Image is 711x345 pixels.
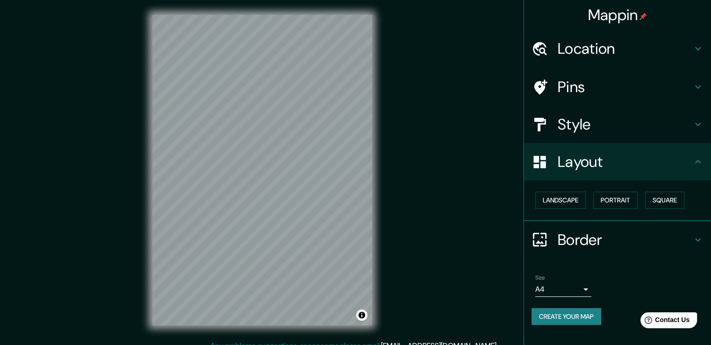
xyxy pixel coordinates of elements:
[535,273,545,281] label: Size
[639,13,647,20] img: pin-icon.png
[535,192,586,209] button: Landscape
[356,309,367,321] button: Toggle attribution
[593,192,638,209] button: Portrait
[628,309,701,335] iframe: Help widget launcher
[531,308,601,325] button: Create your map
[558,78,692,96] h4: Pins
[524,221,711,259] div: Border
[645,192,684,209] button: Square
[558,230,692,249] h4: Border
[588,6,647,24] h4: Mappin
[524,106,711,143] div: Style
[558,39,692,58] h4: Location
[524,68,711,106] div: Pins
[535,282,591,297] div: A4
[152,15,372,325] canvas: Map
[524,143,711,180] div: Layout
[524,30,711,67] div: Location
[558,152,692,171] h4: Layout
[558,115,692,134] h4: Style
